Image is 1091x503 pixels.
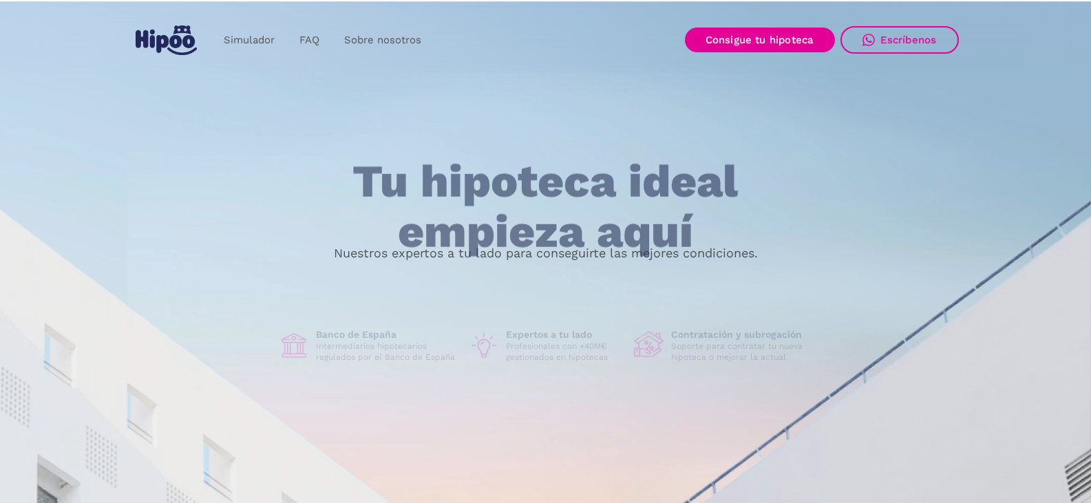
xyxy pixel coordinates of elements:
[840,26,959,54] a: Escríbenos
[506,328,623,341] h1: Expertos a tu lado
[316,328,458,341] h1: Banco de España
[880,34,937,46] div: Escríbenos
[334,248,758,259] p: Nuestros expertos a tu lado para conseguirte las mejores condiciones.
[287,27,332,54] a: FAQ
[332,27,434,54] a: Sobre nosotros
[685,28,835,52] a: Consigue tu hipoteca
[671,328,813,341] h1: Contratación y subrogación
[284,157,806,257] h1: Tu hipoteca ideal empieza aquí
[316,341,458,363] p: Intermediarios hipotecarios regulados por el Banco de España
[506,341,623,363] p: Profesionales con +40M€ gestionados en hipotecas
[133,20,200,61] a: home
[211,27,287,54] a: Simulador
[671,341,813,363] p: Soporte para contratar tu nueva hipoteca o mejorar la actual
